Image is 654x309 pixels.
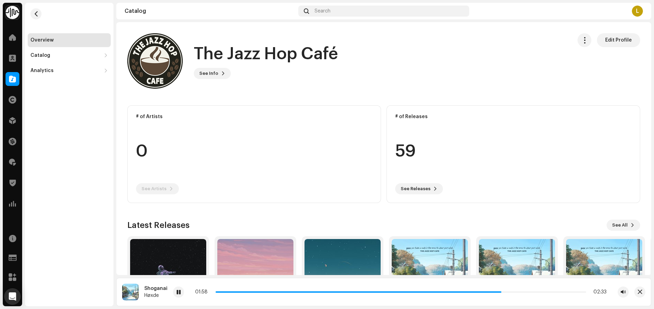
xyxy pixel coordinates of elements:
div: Overview [30,37,54,43]
button: See All [607,220,640,231]
img: 43f8a37c-edf1-43bb-a9c4-2776183eefeb [127,33,183,89]
button: See Releases [395,183,443,194]
span: Search [315,8,330,14]
div: L [632,6,643,17]
div: Analytics [30,68,54,73]
h3: Latest Releases [127,220,190,231]
re-m-nav-dropdown: Analytics [28,64,111,78]
div: 01:58 [195,289,213,295]
div: Catalog [125,8,296,14]
button: See Info [194,68,231,79]
div: # of Releases [395,114,632,120]
span: Edit Profile [605,33,632,47]
re-o-card-data: # of Releases [387,105,640,203]
div: Catalog [30,53,50,58]
re-m-nav-dropdown: Catalog [28,48,111,62]
re-o-card-data: # of Artists [127,105,381,203]
span: See Info [199,67,218,80]
re-m-nav-item: Overview [28,33,111,47]
span: See Releases [401,182,430,196]
div: Shoganai [144,286,167,291]
img: 9df1e869-fc45-49d1-90b9-c6dcf52df2fa [122,284,139,300]
div: Open Intercom Messenger [4,288,21,305]
h1: The Jazz Hop Café [194,43,338,65]
span: See All [612,218,628,232]
div: Høxde [144,293,167,298]
div: 02:33 [589,289,607,295]
button: Edit Profile [597,33,640,47]
img: 0f74c21f-6d1c-4dbc-9196-dbddad53419e [6,6,19,19]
